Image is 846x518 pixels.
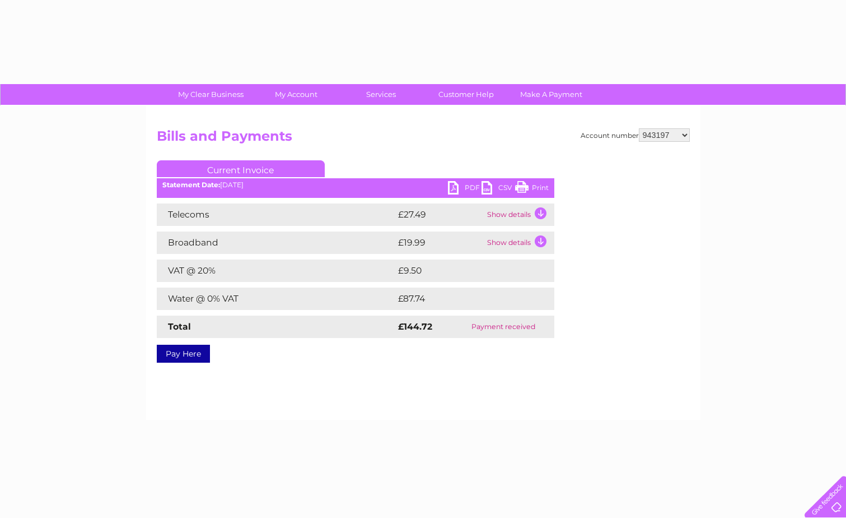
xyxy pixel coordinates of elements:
[398,321,432,332] strong: £144.72
[395,203,484,226] td: £27.49
[168,321,191,332] strong: Total
[420,84,512,105] a: Customer Help
[157,260,395,282] td: VAT @ 20%
[505,84,597,105] a: Make A Payment
[581,128,690,142] div: Account number
[482,181,515,197] a: CSV
[484,232,554,254] td: Show details
[484,203,554,226] td: Show details
[453,316,554,338] td: Payment received
[165,84,257,105] a: My Clear Business
[395,232,484,254] td: £19.99
[157,288,395,310] td: Water @ 0% VAT
[157,128,690,150] h2: Bills and Payments
[250,84,342,105] a: My Account
[157,160,325,177] a: Current Invoice
[162,181,220,189] b: Statement Date:
[395,260,529,282] td: £9.50
[157,181,554,189] div: [DATE]
[335,84,427,105] a: Services
[515,181,549,197] a: Print
[157,203,395,226] td: Telecoms
[395,288,531,310] td: £87.74
[157,345,210,363] a: Pay Here
[157,232,395,254] td: Broadband
[448,181,482,197] a: PDF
